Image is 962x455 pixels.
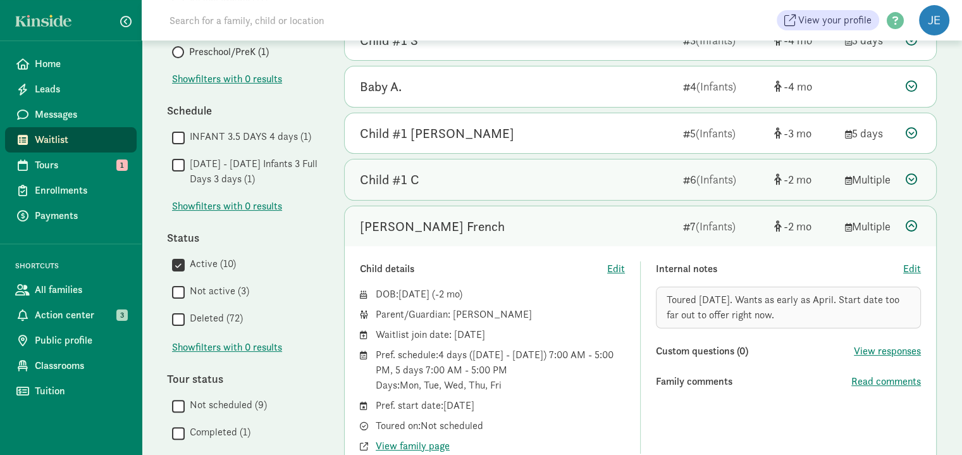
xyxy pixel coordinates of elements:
[5,178,137,203] a: Enrollments
[185,156,319,187] label: [DATE] - [DATE] Infants 3 Full Days 3 days (1)
[185,284,249,299] label: Not active (3)
[845,125,896,142] div: 5 days
[35,383,126,399] span: Tuition
[656,261,903,277] div: Internal notes
[696,79,736,94] span: (Infants)
[116,309,128,321] span: 3
[903,261,921,277] button: Edit
[845,171,896,188] div: Multiple
[172,340,282,355] span: Show filters with 0 results
[5,77,137,102] a: Leads
[607,261,625,277] button: Edit
[784,126,811,140] span: -3
[656,344,854,359] div: Custom questions (0)
[167,102,319,119] div: Schedule
[172,72,282,87] button: Showfilters with 0 results
[35,82,126,97] span: Leads
[667,293,899,321] span: Toured [DATE]. Wants as early as April. Start date too far out to offer right now.
[784,79,812,94] span: -4
[854,344,921,359] button: View responses
[360,170,419,190] div: Child #1 C
[172,340,282,355] button: Showfilters with 0 results
[845,218,896,235] div: Multiple
[5,328,137,353] a: Public profile
[116,159,128,171] span: 1
[774,125,835,142] div: [object Object]
[35,208,126,223] span: Payments
[172,199,282,214] button: Showfilters with 0 results
[777,10,879,30] a: View your profile
[360,261,607,277] div: Child details
[376,398,625,413] div: Pref. start date: [DATE]
[35,358,126,373] span: Classrooms
[189,44,269,59] span: Preschool/PreK (1)
[5,302,137,328] a: Action center 3
[656,374,851,389] div: Family comments
[185,425,250,440] label: Completed (1)
[360,123,514,144] div: Child #1 Mayer
[376,287,625,302] div: DOB: ( )
[35,308,126,323] span: Action center
[784,219,811,234] span: -2
[5,51,137,77] a: Home
[798,13,872,28] span: View your profile
[784,33,812,47] span: -4
[185,256,236,271] label: Active (10)
[851,374,921,389] button: Read comments
[5,127,137,153] a: Waitlist
[162,8,517,33] input: Search for a family, child or location
[185,311,243,326] label: Deleted (72)
[5,203,137,228] a: Payments
[784,172,811,187] span: -2
[35,107,126,122] span: Messages
[376,307,625,322] div: Parent/Guardian: [PERSON_NAME]
[696,126,736,140] span: (Infants)
[696,33,736,47] span: (Infants)
[774,171,835,188] div: [object Object]
[435,287,459,301] span: -2
[35,158,126,173] span: Tours
[185,397,267,413] label: Not scheduled (9)
[5,153,137,178] a: Tours 1
[35,56,126,72] span: Home
[360,77,402,97] div: Baby A.
[35,333,126,348] span: Public profile
[172,72,282,87] span: Show filters with 0 results
[5,378,137,404] a: Tuition
[35,183,126,198] span: Enrollments
[360,216,505,237] div: Cooper French
[683,218,764,235] div: 7
[35,282,126,297] span: All families
[683,125,764,142] div: 5
[167,229,319,246] div: Status
[376,347,625,393] div: Pref. schedule: 4 days ([DATE] - [DATE]) 7:00 AM - 5:00 PM, 5 days 7:00 AM - 5:00 PM Days: Mon, T...
[185,129,311,144] label: INFANT 3.5 DAYS 4 days (1)
[376,327,625,342] div: Waitlist join date: [DATE]
[683,78,764,95] div: 4
[774,218,835,235] div: [object Object]
[398,287,429,301] span: [DATE]
[774,78,835,95] div: [object Object]
[167,370,319,387] div: Tour status
[5,102,137,127] a: Messages
[683,171,764,188] div: 6
[5,353,137,378] a: Classrooms
[696,172,736,187] span: (Infants)
[5,277,137,302] a: All families
[376,439,450,454] button: View family page
[376,418,625,433] div: Toured on: Not scheduled
[35,132,126,147] span: Waitlist
[696,219,736,234] span: (Infants)
[172,199,282,214] span: Show filters with 0 results
[899,394,962,455] iframe: Chat Widget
